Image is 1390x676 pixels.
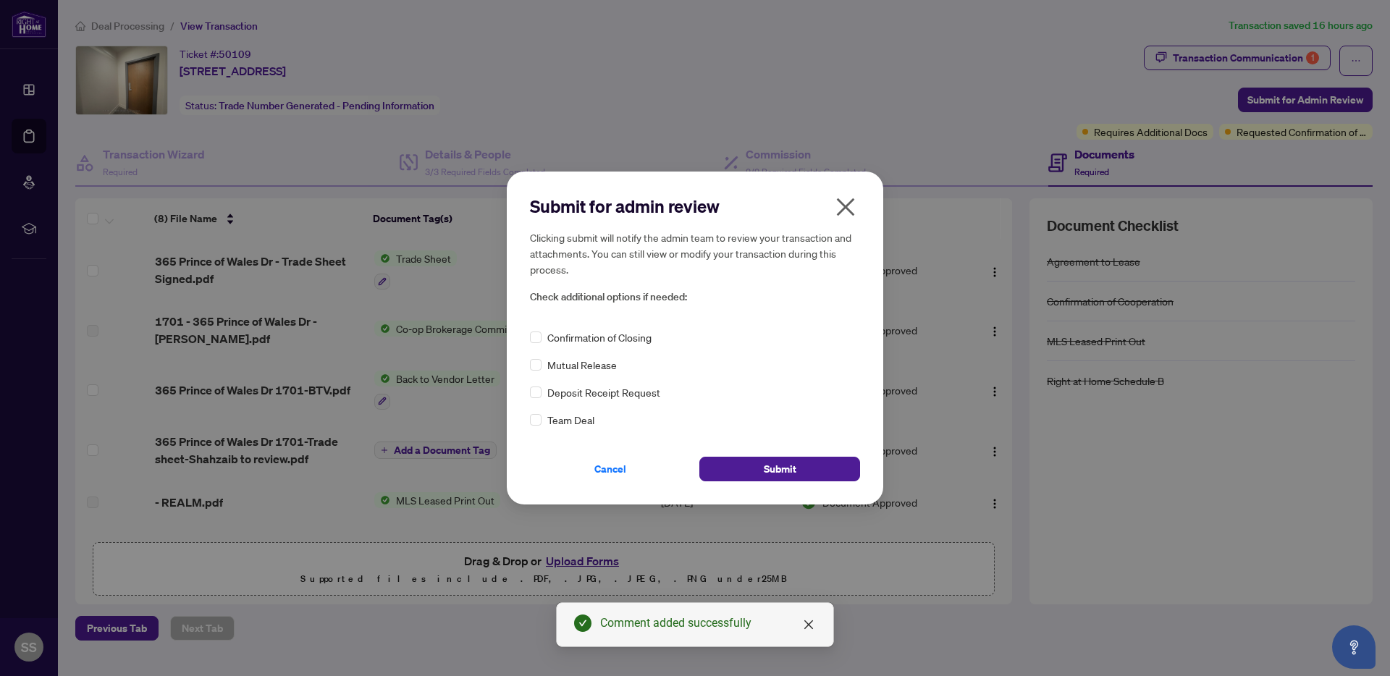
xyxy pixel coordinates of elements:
span: check-circle [574,614,591,632]
h5: Clicking submit will notify the admin team to review your transaction and attachments. You can st... [530,229,860,277]
span: Mutual Release [547,357,617,373]
span: Team Deal [547,412,594,428]
button: Submit [699,457,860,481]
span: Confirmation of Closing [547,329,652,345]
button: Cancel [530,457,691,481]
span: Submit [764,457,796,481]
button: Open asap [1332,625,1376,669]
span: close [803,619,814,630]
div: Comment added successfully [600,614,816,632]
span: Deposit Receipt Request [547,384,660,400]
a: Close [801,617,817,633]
h2: Submit for admin review [530,195,860,218]
span: close [834,195,857,219]
span: Cancel [594,457,626,481]
span: Check additional options if needed: [530,289,860,305]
